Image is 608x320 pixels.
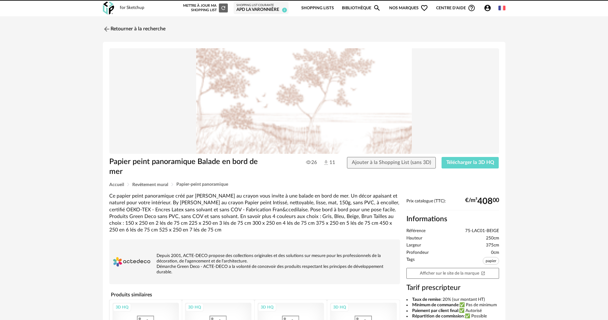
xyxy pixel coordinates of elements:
div: APD La Varonnière [236,7,286,13]
span: 75-LAC01-BEIGE [465,228,499,234]
h2: Informations [406,215,499,224]
span: Account Circle icon [484,4,494,12]
a: Retourner à la recherche [103,22,165,36]
li: :✅ Possible [406,314,499,319]
img: brand logo [112,243,151,281]
div: €/m² 00 [465,199,499,204]
span: 26 [306,159,317,166]
span: Account Circle icon [484,4,491,12]
span: papier [483,257,499,265]
img: Product pack shot [109,48,499,154]
div: 3D HQ [185,303,204,311]
span: 408 [477,199,493,204]
h3: Tarif prescripteur [406,283,499,293]
li: : 20% (sur montant HT) [406,297,499,303]
b: Répartition de commission [412,314,464,318]
a: Shopping List courante APD La Varonnière 2 [236,4,286,13]
button: Télécharger la 3D HQ [442,157,499,168]
span: Nos marques [389,1,428,16]
span: 0cm [491,250,499,256]
span: Télécharger la 3D HQ [446,160,494,165]
span: Help Circle Outline icon [468,4,475,12]
span: 375cm [486,243,499,248]
span: Centre d'aideHelp Circle Outline icon [436,4,475,12]
div: Prix catalogue (TTC): [406,199,499,210]
span: Hauteur [406,236,422,241]
span: Référence [406,228,426,234]
span: 11 [323,159,335,166]
img: svg+xml;base64,PHN2ZyB3aWR0aD0iMjQiIGhlaWdodD0iMjQiIHZpZXdCb3g9IjAgMCAyNCAyNCIgZmlsbD0ibm9uZSIgeG... [103,25,111,33]
img: fr [498,4,505,12]
b: Taux de remise [412,297,441,302]
div: Shopping List courante [236,4,286,7]
span: 250cm [486,236,499,241]
div: Ce papier peint panoramique créé par [PERSON_NAME] au crayon vous invite à une balade en bord de ... [109,193,400,234]
div: Mettre à jour ma Shopping List [182,4,228,12]
span: Open In New icon [481,271,485,275]
img: OXP [103,2,114,15]
h4: Produits similaires [109,290,400,300]
div: Breadcrumb [109,182,499,187]
a: Shopping Lists [301,1,334,16]
b: Paiement par client final [412,308,458,313]
h1: Papier peint panoramique Balade en bord de mer [109,157,268,176]
span: Refresh icon [220,6,226,10]
span: Ajouter à la Shopping List (sans 3D) [352,160,431,165]
span: Revêtement mural [132,183,168,187]
span: Heart Outline icon [420,4,428,12]
div: 3D HQ [113,303,131,311]
button: Ajouter à la Shopping List (sans 3D) [347,157,436,168]
span: Tags [406,257,415,266]
span: Largeur [406,243,421,248]
div: for Sketchup [120,5,144,11]
span: Magnify icon [373,4,381,12]
span: Profondeur [406,250,429,256]
div: 3D HQ [330,303,349,311]
a: Afficher sur le site de la marqueOpen In New icon [406,268,499,279]
div: 3D HQ [258,303,276,311]
span: 2 [282,8,287,12]
b: Minimum de commande [412,303,458,307]
li: :✅ Pas de minimum [406,302,499,308]
li: :✅ Autorisé [406,308,499,314]
img: Téléchargements [323,159,329,166]
span: Papier-peint panoramique [176,182,228,187]
span: Accueil [109,183,124,187]
div: Depuis 2001, ACTE-DECO propose des collections originales et des solutions sur mesure pour les pr... [112,243,397,275]
a: BibliothèqueMagnify icon [342,1,381,16]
